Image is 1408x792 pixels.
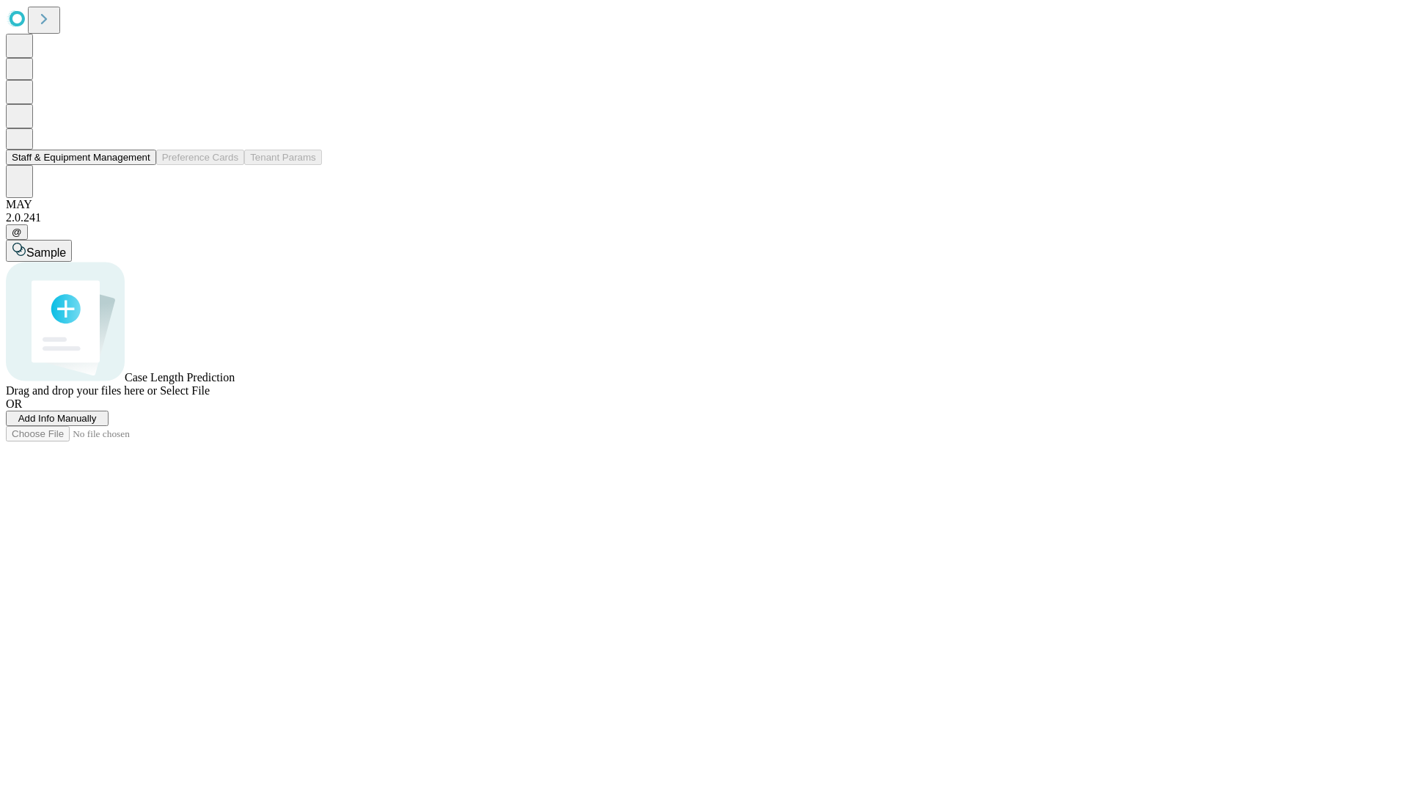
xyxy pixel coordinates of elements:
button: Preference Cards [156,150,244,165]
button: Add Info Manually [6,411,109,426]
span: OR [6,397,22,410]
button: @ [6,224,28,240]
span: Drag and drop your files here or [6,384,157,397]
span: Case Length Prediction [125,371,235,384]
button: Sample [6,240,72,262]
div: MAY [6,198,1402,211]
span: Select File [160,384,210,397]
span: Add Info Manually [18,413,97,424]
button: Staff & Equipment Management [6,150,156,165]
button: Tenant Params [244,150,322,165]
div: 2.0.241 [6,211,1402,224]
span: Sample [26,246,66,259]
span: @ [12,227,22,238]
